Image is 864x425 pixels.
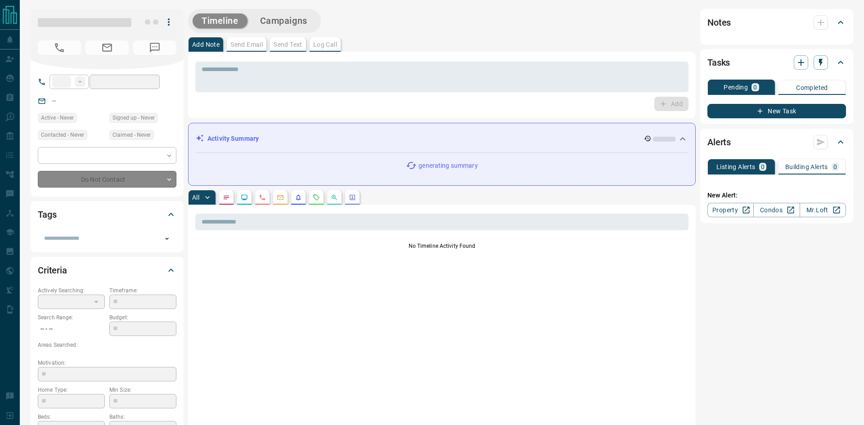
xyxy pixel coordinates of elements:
[785,164,828,170] p: Building Alerts
[753,203,800,217] a: Condos
[207,134,259,143] p: Activity Summary
[418,161,477,170] p: generating summary
[707,12,846,33] div: Notes
[38,204,176,225] div: Tags
[707,55,730,70] h2: Tasks
[707,203,754,217] a: Property
[38,322,105,336] p: -- - --
[724,84,748,90] p: Pending
[259,194,266,201] svg: Calls
[707,131,846,153] div: Alerts
[796,85,828,91] p: Completed
[313,194,320,201] svg: Requests
[707,104,846,118] button: New Task
[331,194,338,201] svg: Opportunities
[38,207,56,222] h2: Tags
[277,194,284,201] svg: Emails
[112,130,151,139] span: Claimed - Never
[38,40,81,55] span: No Number
[109,313,176,322] p: Budget:
[192,194,199,201] p: All
[707,135,731,149] h2: Alerts
[707,15,731,30] h2: Notes
[349,194,356,201] svg: Agent Actions
[761,164,765,170] p: 0
[41,113,74,122] span: Active - Never
[241,194,248,201] svg: Lead Browsing Activity
[38,259,176,281] div: Criteria
[38,413,105,421] p: Beds:
[85,40,129,55] span: No Email
[38,386,105,394] p: Home Type:
[195,242,688,250] p: No Timeline Activity Found
[109,413,176,421] p: Baths:
[716,164,756,170] p: Listing Alerts
[112,113,155,122] span: Signed up - Never
[38,313,105,322] p: Search Range:
[133,40,176,55] span: No Number
[223,194,230,201] svg: Notes
[38,263,67,277] h2: Criteria
[38,171,176,188] div: Do Not Contact
[833,164,837,170] p: 0
[38,359,176,367] p: Motivation:
[161,233,173,245] button: Open
[251,13,316,28] button: Campaigns
[109,286,176,295] p: Timeframe:
[38,341,176,349] p: Areas Searched:
[707,191,846,200] p: New Alert:
[295,194,302,201] svg: Listing Alerts
[38,286,105,295] p: Actively Searching:
[753,84,757,90] p: 0
[109,386,176,394] p: Min Size:
[707,52,846,73] div: Tasks
[52,97,56,104] a: --
[41,130,84,139] span: Contacted - Never
[192,41,220,48] p: Add Note
[193,13,247,28] button: Timeline
[196,130,688,147] div: Activity Summary
[800,203,846,217] a: Mr.Loft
